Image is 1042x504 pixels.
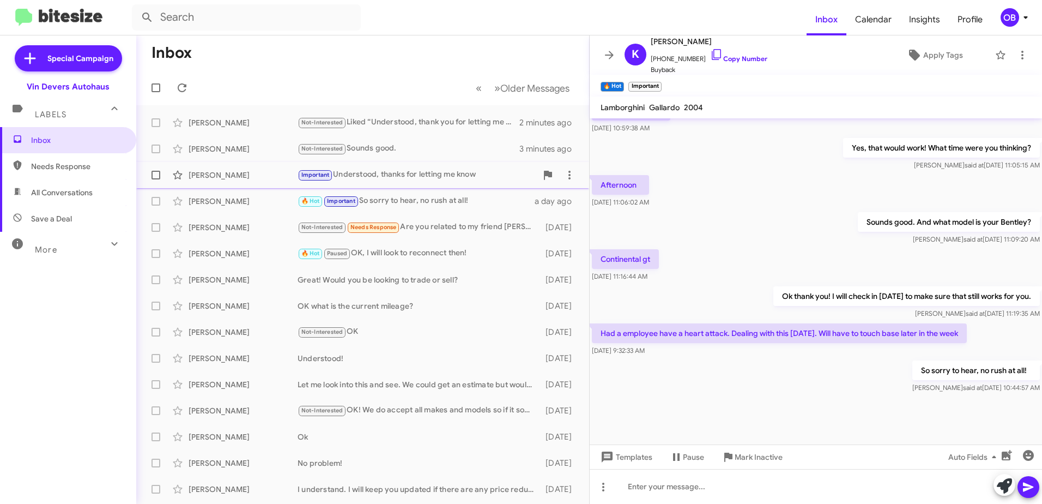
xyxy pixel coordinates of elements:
[31,213,72,224] span: Save a Deal
[649,103,680,112] span: Gallardo
[964,235,983,243] span: said at
[651,64,767,75] span: Buyback
[31,187,93,198] span: All Conversations
[879,45,990,65] button: Apply Tags
[488,77,576,99] button: Next
[914,161,1040,169] span: [PERSON_NAME] [DATE] 11:05:15 AM
[31,135,124,146] span: Inbox
[298,247,541,260] div: OK, I will look to reconnect then!
[132,4,361,31] input: Search
[966,309,985,317] span: said at
[301,407,343,414] span: Not-Interested
[301,328,343,335] span: Not-Interested
[298,301,541,311] div: OK what is the current mileage?
[298,379,541,390] div: Let me look into this and see. We could get an estimate but would need to see it in person for a ...
[592,124,650,132] span: [DATE] 10:59:38 AM
[298,458,541,469] div: No problem!
[541,353,580,364] div: [DATE]
[470,77,576,99] nav: Page navigation example
[15,45,122,71] a: Special Campaign
[858,212,1040,232] p: Sounds good. And what model is your Bentley?
[189,431,298,442] div: [PERSON_NAME]
[298,353,541,364] div: Understood!
[592,175,649,195] p: Afternoon
[298,116,519,129] div: Liked “Understood, thank you for letting me know!”
[189,196,298,207] div: [PERSON_NAME]
[189,143,298,154] div: [PERSON_NAME]
[27,81,110,92] div: Vin Devers Autohaus
[535,196,580,207] div: a day ago
[298,142,519,155] div: Sounds good.
[592,249,659,269] p: Continental gt
[152,44,192,62] h1: Inbox
[541,484,580,495] div: [DATE]
[541,405,580,416] div: [DATE]
[683,447,704,467] span: Pause
[1001,8,1019,27] div: OB
[900,4,949,35] a: Insights
[541,248,580,259] div: [DATE]
[189,458,298,469] div: [PERSON_NAME]
[991,8,1030,27] button: OB
[350,224,397,231] span: Needs Response
[598,447,652,467] span: Templates
[592,198,649,206] span: [DATE] 11:06:02 AM
[189,484,298,495] div: [PERSON_NAME]
[47,53,113,64] span: Special Campaign
[31,161,124,172] span: Needs Response
[298,221,541,233] div: Are you related to my friend [PERSON_NAME]?
[301,224,343,231] span: Not-Interested
[298,431,541,442] div: Ok
[519,143,580,154] div: 3 minutes ago
[661,447,713,467] button: Pause
[923,45,963,65] span: Apply Tags
[541,274,580,285] div: [DATE]
[189,117,298,128] div: [PERSON_NAME]
[541,222,580,233] div: [DATE]
[298,326,541,338] div: OK
[301,197,320,205] span: 🔥 Hot
[592,272,647,280] span: [DATE] 11:16:44 AM
[189,301,298,311] div: [PERSON_NAME]
[189,379,298,390] div: [PERSON_NAME]
[519,117,580,128] div: 2 minutes ago
[592,346,645,355] span: [DATE] 9:32:33 AM
[35,110,66,119] span: Labels
[541,301,580,311] div: [DATE]
[494,81,500,95] span: »
[541,379,580,390] div: [DATE]
[913,235,1040,243] span: [PERSON_NAME] [DATE] 11:09:20 AM
[298,195,535,207] div: So sorry to hear, no rush at all!
[590,447,661,467] button: Templates
[327,250,347,257] span: Paused
[592,323,967,343] p: Had a employee have a heart attack. Dealing with this [DATE]. Will have to touch base later in th...
[632,46,639,63] span: K
[843,138,1040,158] p: Yes, that would work! What time were you thinking?
[601,103,645,112] span: Lamborghini
[912,383,1040,392] span: [PERSON_NAME] [DATE] 10:44:57 AM
[189,222,298,233] div: [PERSON_NAME]
[735,447,783,467] span: Mark Inactive
[469,77,488,99] button: Previous
[628,82,661,92] small: Important
[541,327,580,338] div: [DATE]
[846,4,900,35] a: Calendar
[949,4,991,35] a: Profile
[298,404,541,417] div: OK! We do accept all makes and models so if it something you'd want to explore, let me know!
[601,82,624,92] small: 🔥 Hot
[301,119,343,126] span: Not-Interested
[541,458,580,469] div: [DATE]
[651,35,767,48] span: [PERSON_NAME]
[710,55,767,63] a: Copy Number
[298,274,541,285] div: Great! Would you be looking to trade or sell?
[684,103,703,112] span: 2004
[476,81,482,95] span: «
[915,309,1040,317] span: [PERSON_NAME] [DATE] 11:19:35 AM
[773,286,1040,306] p: Ok thank you! I will check in [DATE] to make sure that still works for you.
[298,169,537,181] div: Understood, thanks for letting me know
[948,447,1001,467] span: Auto Fields
[807,4,846,35] a: Inbox
[189,405,298,416] div: [PERSON_NAME]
